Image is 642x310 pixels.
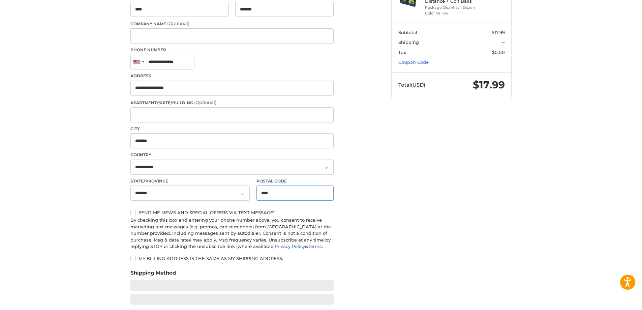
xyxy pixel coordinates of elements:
[425,5,477,10] li: Package Quantity 1 Dozen
[130,152,334,158] label: Country
[398,50,406,55] span: Tax
[492,50,505,55] span: $0.00
[130,217,334,250] div: By checking this box and entering your phone number above, you consent to receive marketing text ...
[492,30,505,35] span: $17.99
[398,39,419,45] span: Shipping
[398,82,425,88] span: Total (USD)
[130,269,176,280] legend: Shipping Method
[130,73,334,79] label: Address
[130,47,334,53] label: Phone Number
[256,178,334,184] label: Postal Code
[398,59,429,65] a: Coupon Code
[194,100,216,105] small: (Optional)
[308,244,322,249] a: Terms
[130,210,334,215] label: Send me news and special offers via text message*
[130,126,334,132] label: City
[473,79,505,91] span: $17.99
[275,244,305,249] a: Privacy Policy
[131,55,146,69] div: United States: +1
[130,178,250,184] label: State/Province
[130,256,334,261] label: My billing address is the same as my shipping address.
[425,10,477,16] li: Color Yellow
[167,21,189,26] small: (Optional)
[501,39,505,45] span: --
[130,20,334,27] label: Company Name
[398,30,417,35] span: Subtotal
[130,99,334,106] label: Apartment/Suite/Building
